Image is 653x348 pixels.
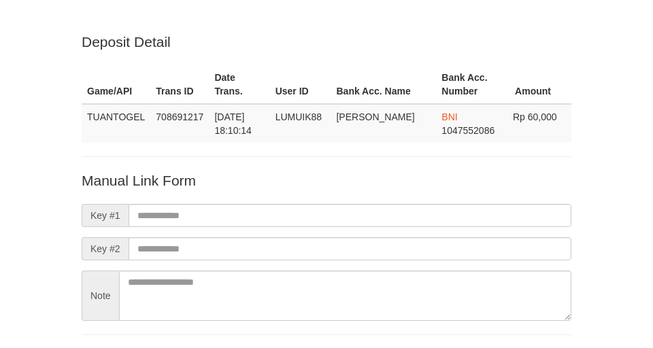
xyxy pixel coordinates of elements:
[513,111,557,122] span: Rp 60,000
[82,32,571,52] p: Deposit Detail
[82,204,129,227] span: Key #1
[441,125,495,136] span: Copy 1047552086 to clipboard
[82,65,150,104] th: Game/API
[150,65,209,104] th: Trans ID
[336,111,414,122] span: [PERSON_NAME]
[209,65,269,104] th: Date Trans.
[331,65,436,104] th: Bank Acc. Name
[82,104,150,143] td: TUANTOGEL
[270,65,331,104] th: User ID
[436,65,507,104] th: Bank Acc. Number
[441,111,457,122] span: BNI
[82,171,571,190] p: Manual Link Form
[214,111,252,136] span: [DATE] 18:10:14
[507,65,571,104] th: Amount
[82,271,119,321] span: Note
[150,104,209,143] td: 708691217
[275,111,322,122] span: LUMUIK88
[82,237,129,260] span: Key #2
